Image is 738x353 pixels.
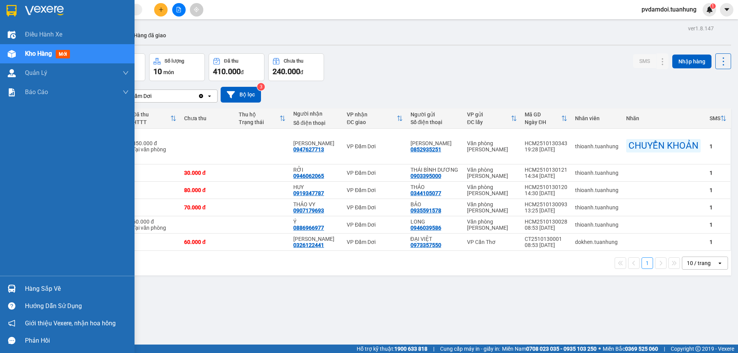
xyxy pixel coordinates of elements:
[467,167,517,179] div: Văn phòng [PERSON_NAME]
[525,167,567,173] div: HCM2510130121
[209,53,264,81] button: Đã thu410.000đ
[575,170,618,176] div: thioanh.tuanhung
[347,187,402,193] div: VP Đầm Dơi
[347,143,402,149] div: VP Đầm Dơi
[525,140,567,146] div: HCM2510130343
[206,93,213,99] svg: open
[347,170,402,176] div: VP Đầm Dơi
[411,190,441,196] div: 0344105077
[129,108,180,129] th: Toggle SortBy
[525,225,567,231] div: 08:53 [DATE]
[293,120,339,126] div: Số điện thoại
[347,111,396,118] div: VP nhận
[710,115,720,121] div: SMS
[293,184,339,190] div: HUY
[502,345,597,353] span: Miền Nam
[411,119,459,125] div: Số điện thoại
[525,184,567,190] div: HCM2510130120
[723,6,730,13] span: caret-down
[598,347,601,350] span: ⚪️
[293,207,324,214] div: 0907179693
[411,111,459,118] div: Người gửi
[190,3,203,17] button: aim
[467,140,517,152] div: Văn phòng [PERSON_NAME]
[525,219,567,225] div: HCM2510130028
[710,239,726,245] div: 1
[300,69,303,75] span: đ
[172,3,186,17] button: file-add
[293,242,324,248] div: 0326122441
[706,108,730,129] th: Toggle SortBy
[710,187,726,193] div: 1
[695,346,701,351] span: copyright
[625,346,658,352] strong: 0369 525 060
[239,119,279,125] div: Trạng thái
[8,302,15,310] span: question-circle
[25,318,116,328] span: Giới thiệu Vexere, nhận hoa hồng
[411,242,441,248] div: 0973357550
[347,222,402,228] div: VP Đầm Dơi
[411,140,459,146] div: TÔ TIỂU BĂNG
[293,225,324,231] div: 0886966977
[411,236,459,242] div: ĐẠI VIỆT
[467,119,511,125] div: ĐC lấy
[411,167,459,173] div: THÁI BÌNH DƯƠNG
[357,345,427,353] span: Hỗ trợ kỹ thuật:
[664,345,665,353] span: |
[7,5,17,17] img: logo-vxr
[411,207,441,214] div: 0935591578
[575,187,618,193] div: thioanh.tuanhung
[133,119,170,125] div: HTTT
[710,143,726,149] div: 1
[525,190,567,196] div: 14:30 [DATE]
[153,67,162,76] span: 10
[184,239,231,245] div: 60.000 đ
[411,184,459,190] div: THẢO
[8,337,15,344] span: message
[133,111,170,118] div: Đã thu
[213,67,241,76] span: 410.000
[603,345,658,353] span: Miền Bắc
[467,201,517,214] div: Văn phòng [PERSON_NAME]
[711,3,714,9] span: 1
[411,146,441,152] div: 0852935251
[128,26,172,45] button: Hàng đã giao
[152,92,153,100] input: Selected VP Đầm Dơi.
[433,345,434,353] span: |
[411,219,459,225] div: LONG
[687,259,711,267] div: 10 / trang
[525,242,567,248] div: 08:53 [DATE]
[347,119,396,125] div: ĐC giao
[257,83,265,91] sup: 3
[467,239,517,245] div: VP Cần Thơ
[672,55,711,68] button: Nhập hàng
[720,3,733,17] button: caret-down
[293,146,324,152] div: 0947627713
[526,346,597,352] strong: 0708 023 035 - 0935 103 250
[239,111,279,118] div: Thu hộ
[184,170,231,176] div: 30.000 đ
[293,219,339,225] div: Ý
[123,70,129,76] span: down
[8,50,16,58] img: warehouse-icon
[463,108,521,129] th: Toggle SortBy
[25,68,47,78] span: Quản Lý
[158,7,164,12] span: plus
[25,50,52,57] span: Kho hàng
[8,69,16,77] img: warehouse-icon
[717,260,723,266] svg: open
[411,201,459,207] div: BẢO
[293,140,339,146] div: LÊ MỸ NHÂN
[273,67,300,76] span: 240.000
[467,111,511,118] div: VP gửi
[293,201,339,207] div: THẢO VY
[626,115,702,121] div: Nhãn
[163,69,174,75] span: món
[165,58,184,64] div: Số lượng
[710,170,726,176] div: 1
[635,5,703,14] span: pvdamdoi.tuanhung
[575,115,618,121] div: Nhân viên
[25,335,129,346] div: Phản hồi
[710,222,726,228] div: 1
[575,222,618,228] div: thioanh.tuanhung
